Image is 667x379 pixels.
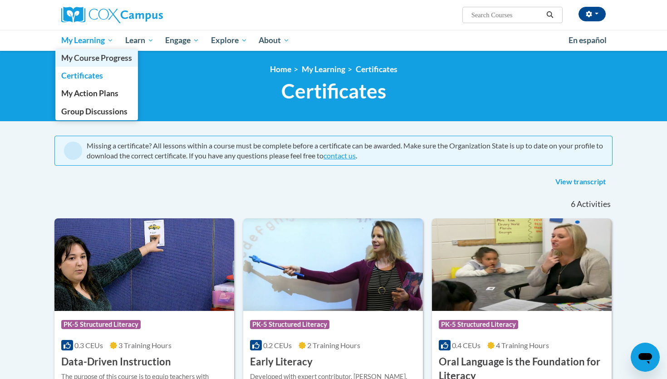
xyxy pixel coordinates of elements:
[211,35,247,46] span: Explore
[61,53,132,63] span: My Course Progress
[55,67,138,84] a: Certificates
[302,64,345,74] a: My Learning
[549,175,613,189] a: View transcript
[48,30,619,51] div: Main menu
[119,30,160,51] a: Learn
[259,35,289,46] span: About
[563,31,613,50] a: En español
[432,218,612,311] img: Course Logo
[439,320,518,329] span: PK-5 Structured Literacy
[61,7,163,23] img: Cox Campus
[74,341,103,349] span: 0.3 CEUs
[579,7,606,21] button: Account Settings
[496,341,549,349] span: 4 Training Hours
[543,10,557,20] button: Search
[55,84,138,102] a: My Action Plans
[631,343,660,372] iframe: Button to launch messaging window
[61,35,113,46] span: My Learning
[253,30,296,51] a: About
[61,89,118,98] span: My Action Plans
[61,71,103,80] span: Certificates
[61,107,128,116] span: Group Discussions
[61,7,234,23] a: Cox Campus
[270,64,291,74] a: Home
[55,103,138,120] a: Group Discussions
[307,341,360,349] span: 2 Training Hours
[87,141,603,161] div: Missing a certificate? All lessons within a course must be complete before a certificate can be a...
[281,79,386,103] span: Certificates
[452,341,481,349] span: 0.4 CEUs
[324,151,356,160] a: contact us
[54,218,234,311] img: Course Logo
[55,30,119,51] a: My Learning
[250,320,329,329] span: PK-5 Structured Literacy
[250,355,313,369] h3: Early Literacy
[471,10,543,20] input: Search Courses
[118,341,172,349] span: 3 Training Hours
[55,49,138,67] a: My Course Progress
[205,30,253,51] a: Explore
[263,341,292,349] span: 0.2 CEUs
[243,218,423,311] img: Course Logo
[356,64,397,74] a: Certificates
[571,199,575,209] span: 6
[569,35,607,45] span: En español
[577,199,611,209] span: Activities
[61,320,141,329] span: PK-5 Structured Literacy
[61,355,171,369] h3: Data-Driven Instruction
[159,30,205,51] a: Engage
[165,35,199,46] span: Engage
[125,35,154,46] span: Learn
